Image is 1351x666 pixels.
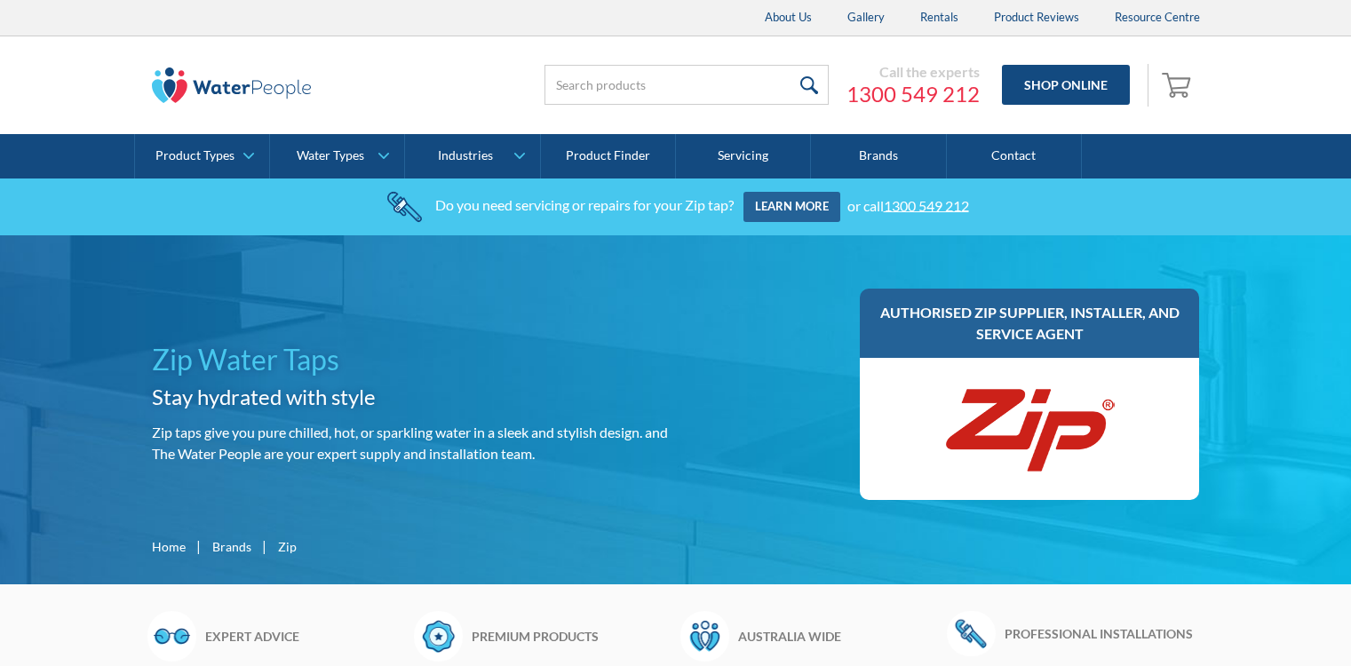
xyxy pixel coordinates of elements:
a: Learn more [743,192,840,222]
img: shopping cart [1162,70,1196,99]
img: Glasses [147,611,196,661]
p: Zip taps give you pure chilled, hot, or sparkling water in a sleek and stylish design. and The Wa... [152,422,669,464]
div: Call the experts [846,63,980,81]
a: Brands [811,134,946,178]
a: 1300 549 212 [884,196,969,213]
div: Product Types [155,148,234,163]
a: Industries [405,134,539,178]
img: Wrench [947,611,996,655]
div: Water Types [297,148,364,163]
a: Water Types [270,134,404,178]
a: Contact [947,134,1082,178]
img: Badge [414,611,463,661]
div: | [195,535,203,557]
a: Open empty cart [1157,64,1200,107]
img: Zip [941,376,1118,482]
h3: Authorised Zip supplier, installer, and service agent [878,302,1182,345]
input: Search products [544,65,829,105]
img: The Water People [152,67,312,103]
a: 1300 549 212 [846,81,980,107]
h6: Premium products [472,627,672,646]
a: Shop Online [1002,65,1130,105]
div: Industries [438,148,493,163]
a: Product Types [135,134,269,178]
h1: Zip Water Taps [152,338,669,381]
a: Servicing [676,134,811,178]
img: Waterpeople Symbol [680,611,729,661]
h6: Australia wide [738,627,938,646]
div: Zip [278,537,297,556]
div: or call [847,196,969,213]
h6: Professional installations [1005,624,1204,643]
a: Product Finder [541,134,676,178]
div: | [260,535,269,557]
h6: Expert advice [205,627,405,646]
div: Do you need servicing or repairs for your Zip tap? [435,196,734,213]
a: Home [152,537,186,556]
a: Brands [212,537,251,556]
h2: Stay hydrated with style [152,381,669,413]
